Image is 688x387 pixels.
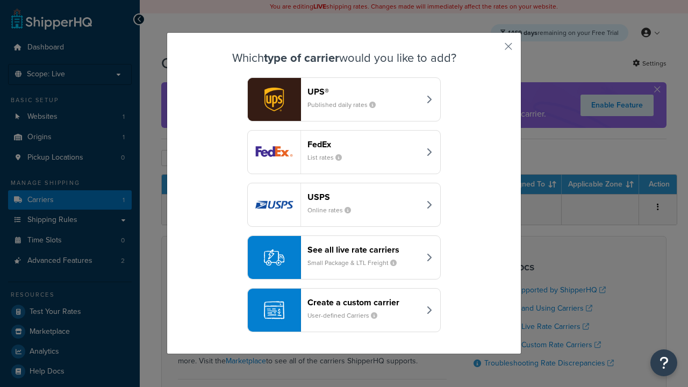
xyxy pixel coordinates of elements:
img: fedEx logo [248,131,300,174]
button: See all live rate carriersSmall Package & LTL Freight [247,235,441,279]
img: icon-carrier-liverate-becf4550.svg [264,247,284,268]
button: Create a custom carrierUser-defined Carriers [247,288,441,332]
header: FedEx [307,139,420,149]
header: See all live rate carriers [307,245,420,255]
small: Published daily rates [307,100,384,110]
small: User-defined Carriers [307,311,386,320]
small: Small Package & LTL Freight [307,258,405,268]
button: fedEx logoFedExList rates [247,130,441,174]
header: UPS® [307,87,420,97]
button: ups logoUPS®Published daily rates [247,77,441,121]
header: USPS [307,192,420,202]
small: Online rates [307,205,360,215]
h3: Which would you like to add? [194,52,494,64]
header: Create a custom carrier [307,297,420,307]
button: usps logoUSPSOnline rates [247,183,441,227]
img: ups logo [248,78,300,121]
small: List rates [307,153,350,162]
img: icon-carrier-custom-c93b8a24.svg [264,300,284,320]
img: usps logo [248,183,300,226]
button: Open Resource Center [650,349,677,376]
strong: type of carrier [264,49,339,67]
